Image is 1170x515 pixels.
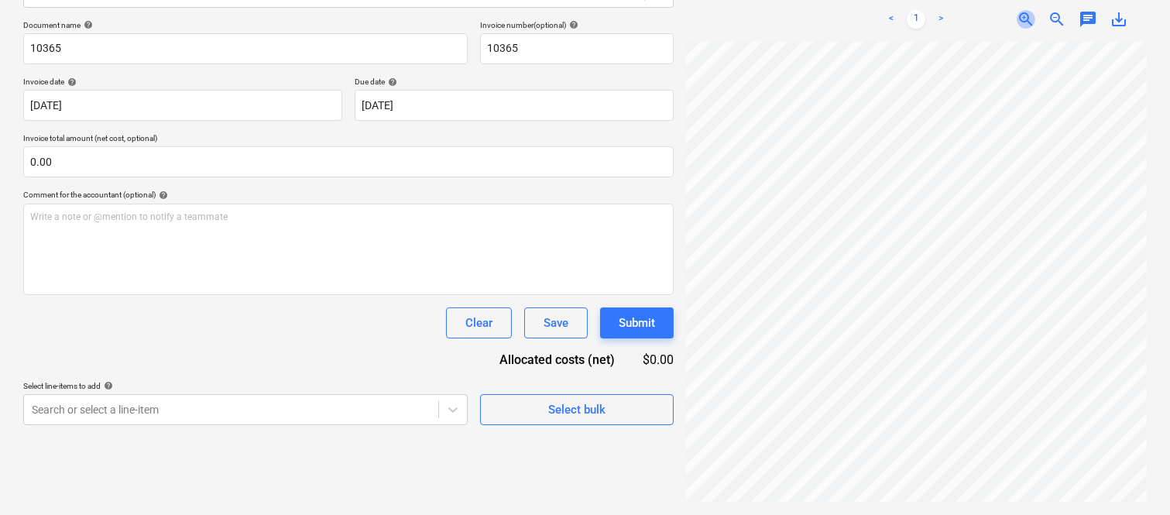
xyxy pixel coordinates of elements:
[385,77,397,87] span: help
[446,307,512,338] button: Clear
[1093,441,1170,515] iframe: Chat Widget
[23,133,674,146] p: Invoice total amount (net cost, optional)
[23,77,342,87] div: Invoice date
[156,191,168,200] span: help
[619,313,655,333] div: Submit
[566,20,578,29] span: help
[524,307,588,338] button: Save
[600,307,674,338] button: Submit
[355,77,674,87] div: Due date
[882,10,901,29] a: Previous page
[64,77,77,87] span: help
[548,400,606,420] div: Select bulk
[81,20,93,29] span: help
[480,20,674,30] div: Invoice number (optional)
[480,33,674,64] input: Invoice number
[23,190,674,200] div: Comment for the accountant (optional)
[1110,10,1128,29] span: save_alt
[472,351,640,369] div: Allocated costs (net)
[640,351,674,369] div: $0.00
[1048,10,1066,29] span: zoom_out
[23,146,674,177] input: Invoice total amount (net cost, optional)
[23,33,468,64] input: Document name
[23,20,468,30] div: Document name
[465,313,492,333] div: Clear
[1079,10,1097,29] span: chat
[23,381,468,391] div: Select line-items to add
[932,10,950,29] a: Next page
[1017,10,1035,29] span: zoom_in
[907,10,925,29] a: Page 1 is your current page
[355,90,674,121] input: Due date not specified
[101,381,113,390] span: help
[480,394,674,425] button: Select bulk
[544,313,568,333] div: Save
[23,90,342,121] input: Invoice date not specified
